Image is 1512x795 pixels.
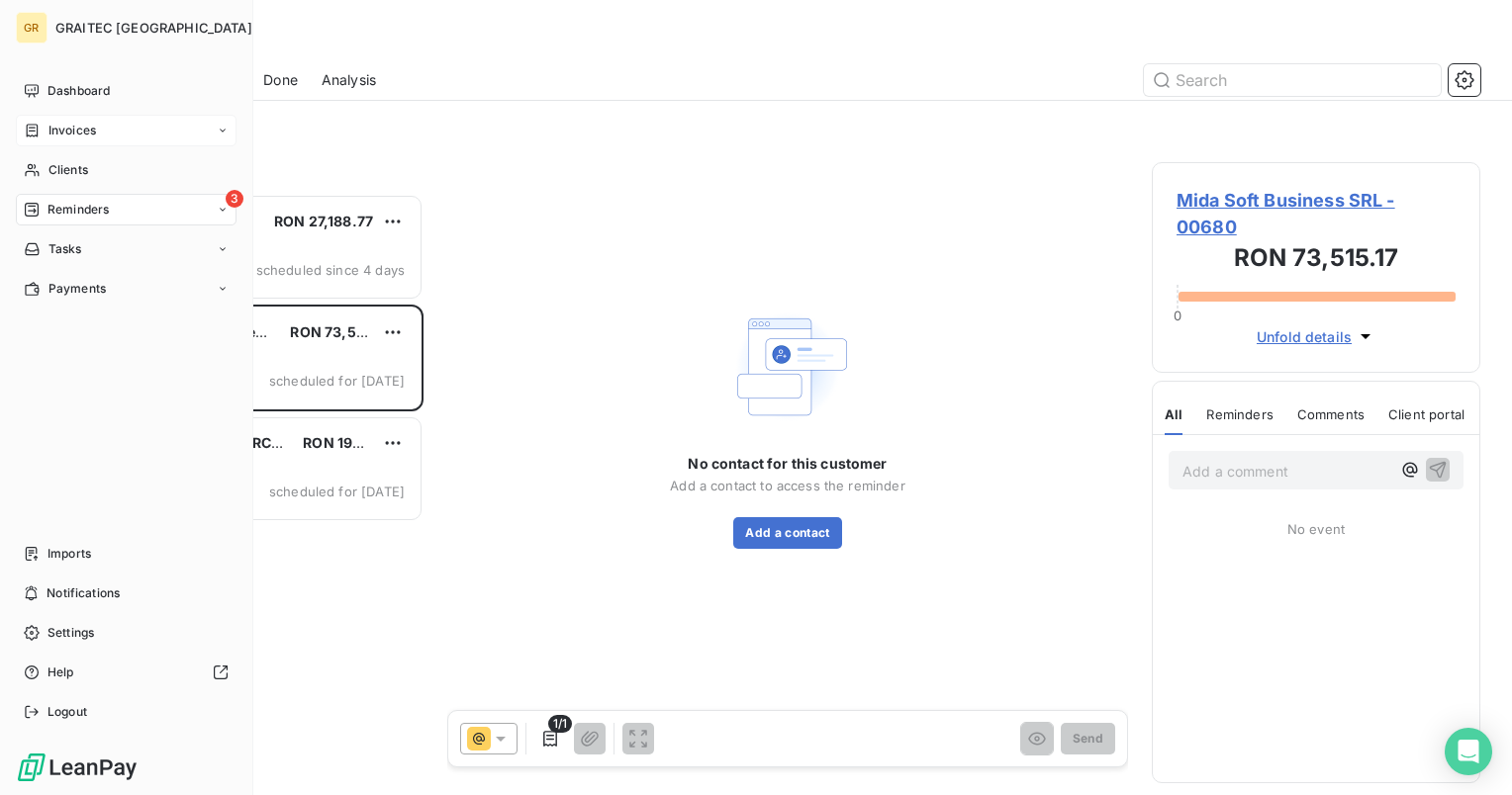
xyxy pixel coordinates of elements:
span: Clients [48,161,88,179]
span: Analysis [322,70,376,90]
span: Help [47,663,74,681]
a: Help [16,657,236,688]
img: Empty state [724,304,851,430]
span: scheduled since 4 days [256,262,405,278]
span: Imports [47,545,91,563]
span: scheduled for [DATE] [269,373,405,389]
span: No event [1287,521,1345,537]
span: Logout [47,703,87,721]
span: Mida Soft Business SRL - 00680 [1177,187,1456,240]
span: scheduled for [DATE] [269,484,405,499]
span: Notifications [47,584,120,602]
span: All [1165,406,1182,422]
span: 1/1 [548,715,572,733]
button: Unfold details [1251,325,1381,348]
h3: RON 73,515.17 [1177,240,1456,280]
input: Search [1144,64,1441,96]
span: RON 73,515.17 [290,323,389,340]
span: WESTFOURTH ARCHITECTURE SRL [140,434,380,451]
div: Open Intercom Messenger [1445,728,1492,775]
span: 0 [1174,308,1181,323]
button: Send [1061,723,1115,754]
span: RON 27,188.77 [274,213,373,229]
span: RON 196,050.25 [303,434,417,451]
span: Payments [48,280,106,298]
span: Dashboard [47,82,110,100]
img: Logo LeanPay [16,751,139,783]
span: Reminders [1206,406,1273,422]
span: Unfold details [1257,326,1352,347]
span: 3 [226,190,243,208]
button: Add a contact [733,517,841,549]
span: Reminders [47,201,109,219]
span: Add a contact to access the reminder [670,478,904,493]
span: Client portal [1388,406,1465,422]
span: Settings [47,624,94,642]
div: grid [95,194,424,795]
span: Tasks [48,240,82,258]
span: GRAITEC [GEOGRAPHIC_DATA] [55,20,252,36]
span: Comments [1297,406,1365,422]
div: GR [16,12,47,44]
span: Done [263,70,298,90]
span: No contact for this customer [688,454,887,474]
span: Invoices [48,122,96,139]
